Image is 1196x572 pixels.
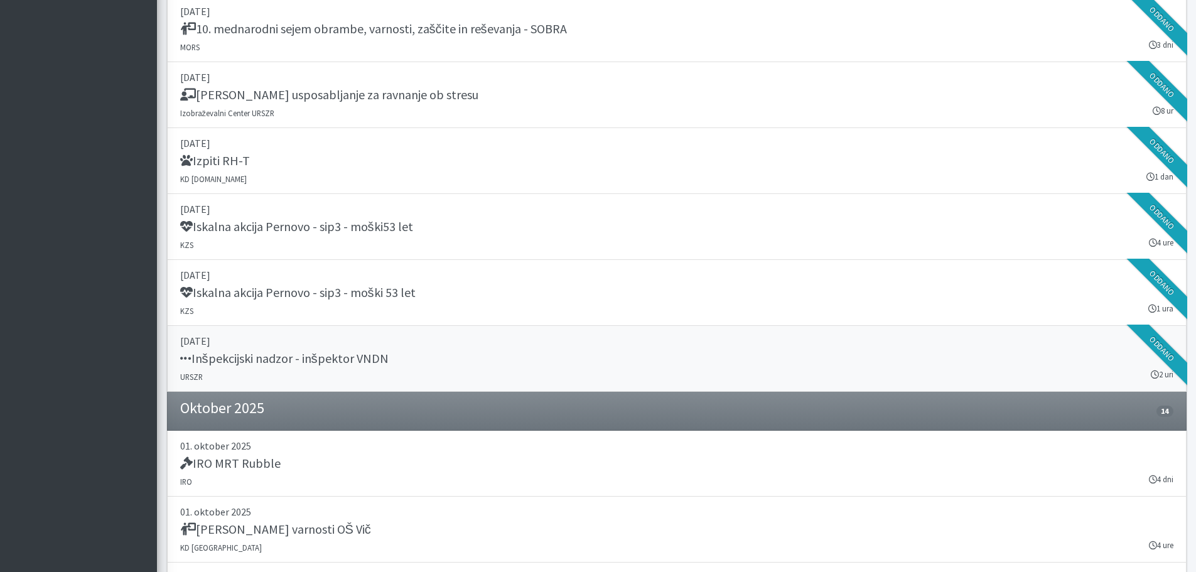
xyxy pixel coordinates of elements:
[180,108,274,118] small: Izobraževalni Center URSZR
[1149,473,1173,485] small: 4 dni
[180,202,1173,217] p: [DATE]
[180,477,192,487] small: IRO
[180,240,193,250] small: KZS
[180,306,193,316] small: KZS
[180,333,1173,348] p: [DATE]
[1156,406,1173,417] span: 14
[167,62,1187,128] a: [DATE] [PERSON_NAME] usposabljanje za ravnanje ob stresu Izobraževalni Center URSZR 8 ur Oddano
[180,42,200,52] small: MORS
[180,4,1173,19] p: [DATE]
[180,87,478,102] h5: [PERSON_NAME] usposabljanje za ravnanje ob stresu
[167,128,1187,194] a: [DATE] Izpiti RH-T KD [DOMAIN_NAME] 1 dan Oddano
[180,21,567,36] h5: 10. mednarodni sejem obrambe, varnosti, zaščite in reševanja - SOBRA
[180,438,1173,453] p: 01. oktober 2025
[180,399,264,418] h4: Oktober 2025
[167,431,1187,497] a: 01. oktober 2025 IRO MRT Rubble IRO 4 dni
[180,285,416,300] h5: Iskalna akcija Pernovo - sip3 - moški 53 let
[180,542,262,553] small: KD [GEOGRAPHIC_DATA]
[180,136,1173,151] p: [DATE]
[1149,539,1173,551] small: 4 ure
[180,174,247,184] small: KD [DOMAIN_NAME]
[167,326,1187,392] a: [DATE] Inšpekcijski nadzor - inšpektor VNDN URSZR 2 uri Oddano
[180,456,281,471] h5: IRO MRT Rubble
[180,70,1173,85] p: [DATE]
[180,504,1173,519] p: 01. oktober 2025
[167,260,1187,326] a: [DATE] Iskalna akcija Pernovo - sip3 - moški 53 let KZS 1 ura Oddano
[180,372,203,382] small: URSZR
[180,522,371,537] h5: [PERSON_NAME] varnosti OŠ Vič
[180,153,250,168] h5: Izpiti RH-T
[167,194,1187,260] a: [DATE] Iskalna akcija Pernovo - sip3 - moški53 let KZS 4 ure Oddano
[167,497,1187,563] a: 01. oktober 2025 [PERSON_NAME] varnosti OŠ Vič KD [GEOGRAPHIC_DATA] 4 ure
[180,219,413,234] h5: Iskalna akcija Pernovo - sip3 - moški53 let
[180,351,389,366] h5: Inšpekcijski nadzor - inšpektor VNDN
[180,267,1173,283] p: [DATE]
